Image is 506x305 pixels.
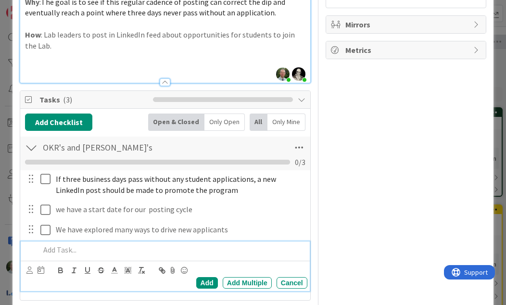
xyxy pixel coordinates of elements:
[267,114,305,131] div: Only Mine
[25,29,305,51] p: : Lab leaders to post in LinkedIn feed about opportunities for students to join the Lab.
[39,94,148,105] span: Tasks
[204,114,245,131] div: Only Open
[223,277,272,289] div: Add Multiple
[39,139,221,156] input: Add Checklist...
[345,19,468,30] span: Mirrors
[250,114,267,131] div: All
[56,204,304,215] p: we have a start date for our posting cycle
[345,44,468,56] span: Metrics
[56,174,278,195] span: If three business days pass without any student applications, a new LinkedIn post should be made ...
[25,114,92,131] button: Add Checklist
[20,1,44,13] span: Support
[63,95,72,104] span: ( 3 )
[295,156,305,168] span: 0 / 3
[56,224,304,235] p: We have explored many ways to drive new applicants
[277,277,307,289] div: Cancel
[292,67,305,81] img: 5slRnFBaanOLW26e9PW3UnY7xOjyexml.jpeg
[196,277,218,289] div: Add
[25,30,41,39] strong: How
[276,67,290,81] img: DErBe1nYp22Nc7X2OmXnSLILre0GZJMB.jpg
[148,114,204,131] div: Open & Closed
